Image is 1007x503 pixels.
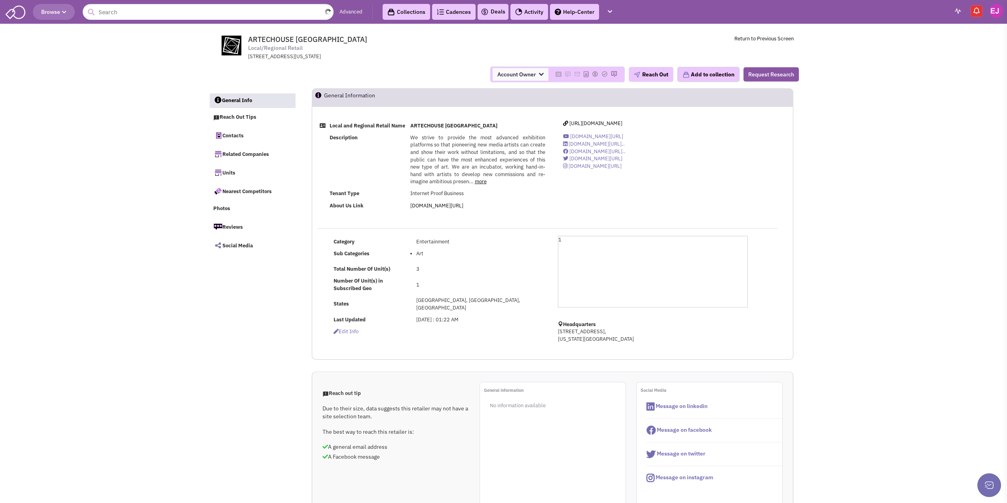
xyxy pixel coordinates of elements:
img: icon-collection-lavender.png [683,71,690,78]
a: [DOMAIN_NAME][URL].. [563,140,625,147]
a: Collections [383,4,430,20]
span: Local/Regional Retail [248,44,303,52]
img: Please add to your accounts [565,71,571,77]
span: ARTECHOUSE [GEOGRAPHIC_DATA] [248,35,367,44]
a: Return to Previous Screen [734,35,794,42]
a: Related Companies [209,146,296,162]
span: [DOMAIN_NAME][URL] [569,163,622,169]
span: Message on facebook [657,426,712,433]
a: [URL][DOMAIN_NAME] [563,120,622,127]
button: Reach Out [629,67,673,82]
a: Contacts [209,127,296,144]
span: Browse [41,8,66,15]
img: Please add to your accounts [592,71,598,77]
img: Cadences_logo.png [437,9,444,15]
a: Cadences [432,4,476,20]
p: A Facebook message [322,453,469,461]
p: Social Media [641,386,782,394]
li: Art [416,250,545,258]
div: 1 [558,236,748,307]
span: [URL][DOMAIN_NAME] [569,120,622,127]
span: We strive to provide the most advanced exhibition platforms so that pioneering new media artists ... [410,134,545,185]
a: Deals [481,7,505,17]
a: [DOMAIN_NAME][URL] [563,155,622,162]
span: Message on instagram [656,474,713,481]
b: States [334,300,349,307]
a: Activity [510,4,548,20]
b: Local and Regional Retail Name [330,122,405,129]
img: Please add to your accounts [574,71,580,77]
div: [STREET_ADDRESS][US_STATE] [248,53,455,61]
b: Headquarters [563,321,596,328]
img: icon-collection-lavender-black.svg [387,8,395,16]
a: [DOMAIN_NAME][URL] [410,202,463,209]
span: Account Owner [493,68,548,81]
b: Category [334,238,355,245]
b: Tenant Type [330,190,359,197]
b: Number Of Unit(s) in Subscribed Geo [334,277,383,292]
span: [DOMAIN_NAME][URL].. [569,140,625,147]
img: Please add to your accounts [611,71,617,77]
p: A general email address [322,443,469,451]
span: [DOMAIN_NAME][URL] [570,133,623,140]
b: About Us Link [330,202,364,209]
td: 1 [414,275,547,295]
b: Description [330,134,358,141]
a: Message on facebook [647,426,712,433]
a: Help-Center [550,4,599,20]
button: Request Research [743,67,799,82]
a: Social Media [209,237,296,254]
b: ARTECHOUSE [GEOGRAPHIC_DATA] [410,122,497,129]
img: icon-deals.svg [481,7,489,17]
span: [DOMAIN_NAME][URL] [569,155,622,162]
img: plane.png [634,72,640,78]
td: 3 [414,263,547,275]
a: [DOMAIN_NAME][URL] [563,133,623,140]
img: Erin Jarquin [989,4,1003,18]
p: Due to their size, data suggests this retailer may not have a site selection team. [322,404,469,420]
a: General Info [210,93,296,108]
h2: General Information [324,89,420,106]
b: Last Updated [334,316,366,323]
td: Entertainment [414,236,547,248]
b: Sub Categories [334,250,370,257]
button: Add to collection [677,67,740,82]
td: [GEOGRAPHIC_DATA], [GEOGRAPHIC_DATA], [GEOGRAPHIC_DATA] [414,294,547,314]
input: Search [83,4,334,20]
img: Please add to your accounts [601,71,608,77]
a: Reviews [209,218,296,235]
span: Message on linkedin [656,402,707,410]
img: help.png [555,9,561,15]
a: Advanced [339,8,362,16]
td: [DATE] : 01:22 AM [414,314,547,326]
span: No information available [490,402,546,409]
a: Photos [209,201,296,216]
p: [STREET_ADDRESS], [US_STATE][GEOGRAPHIC_DATA] [558,328,748,343]
a: [DOMAIN_NAME][URL].. [563,148,626,155]
p: General information [484,386,626,394]
td: Internet Proof Business [408,188,548,200]
a: Nearest Competitors [209,183,296,199]
p: The best way to reach this retailer is: [322,428,469,436]
a: Message on linkedin [647,402,707,410]
img: Activity.png [515,8,522,15]
a: more [475,178,487,185]
a: Reach Out Tips [209,110,296,125]
a: Message on instagram [647,474,713,481]
span: [DOMAIN_NAME][URL].. [569,148,626,155]
b: Total Number Of Unit(s) [334,266,390,272]
a: Units [209,164,296,181]
span: Edit info [334,328,358,335]
button: Browse [33,4,75,20]
a: Message on twitter [647,450,705,457]
span: Reach out tip [322,390,361,397]
span: Message on twitter [657,450,705,457]
a: [DOMAIN_NAME][URL] [563,163,622,169]
img: SmartAdmin [6,4,25,19]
